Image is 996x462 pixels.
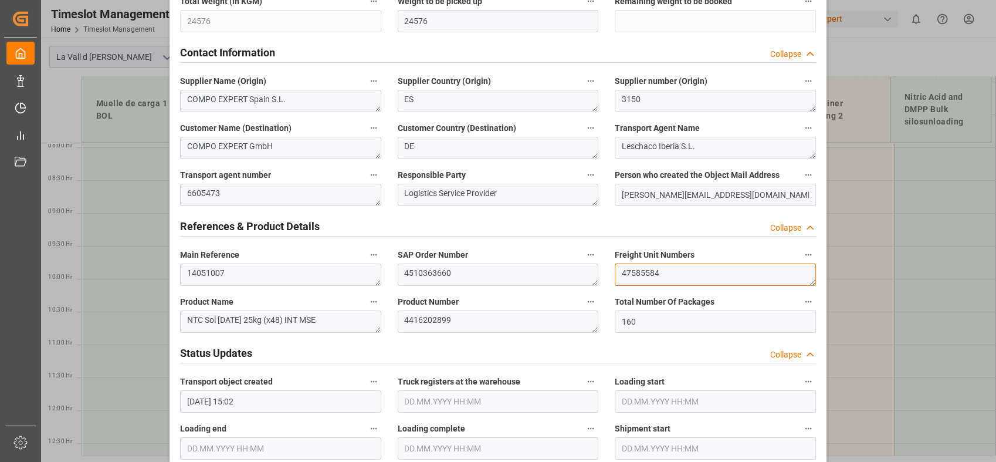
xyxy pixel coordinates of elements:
span: Product Number [398,296,459,308]
button: Transport object created [366,374,381,389]
div: Collapse [770,48,801,60]
input: DD.MM.YYYY HH:MM [615,390,816,413]
button: Shipment start [801,421,816,436]
button: Responsible Party [583,167,598,183]
span: Loading start [615,376,665,388]
input: DD.MM.YYYY HH:MM [180,390,381,413]
h2: Contact Information [180,45,275,60]
span: SAP Order Number [398,249,468,261]
span: Person who created the Object Mail Address [615,169,780,181]
button: Customer Country (Destination) [583,120,598,136]
h2: References & Product Details [180,218,320,234]
span: Product Name [180,296,233,308]
button: SAP Order Number [583,247,598,262]
button: Loading end [366,421,381,436]
button: Supplier number (Origin) [801,73,816,89]
button: Loading start [801,374,816,389]
span: Supplier number (Origin) [615,75,707,87]
textarea: 4416202899 [398,311,599,333]
input: DD.MM.YYYY HH:MM [398,437,599,460]
textarea: 6605473 [180,184,381,206]
textarea: 3150 [615,90,816,112]
span: Transport object created [180,376,273,388]
button: Freight Unit Numbers [801,247,816,262]
textarea: NTC Sol [DATE] 25kg (x48) INT MSE [180,311,381,333]
span: Responsible Party [398,169,466,181]
span: Customer Name (Destination) [180,122,292,134]
textarea: ES [398,90,599,112]
textarea: DE [398,137,599,159]
button: Truck registers at the warehouse [583,374,598,389]
span: Freight Unit Numbers [615,249,695,261]
textarea: COMPO EXPERT Spain S.L. [180,90,381,112]
span: Supplier Name (Origin) [180,75,266,87]
input: DD.MM.YYYY HH:MM [180,437,381,460]
span: Transport Agent Name [615,122,700,134]
input: DD.MM.YYYY HH:MM [615,437,816,460]
span: Supplier Country (Origin) [398,75,491,87]
button: Customer Name (Destination) [366,120,381,136]
span: Truck registers at the warehouse [398,376,520,388]
button: Person who created the Object Mail Address [801,167,816,183]
textarea: COMPO EXPERT GmbH [180,137,381,159]
button: Main Reference [366,247,381,262]
button: Supplier Country (Origin) [583,73,598,89]
div: Collapse [770,349,801,361]
button: Product Number [583,294,598,309]
button: Product Name [366,294,381,309]
span: Loading end [180,423,226,435]
textarea: 14051007 [180,264,381,286]
button: Transport Agent Name [801,120,816,136]
div: Collapse [770,222,801,234]
span: Transport agent number [180,169,271,181]
input: DD.MM.YYYY HH:MM [398,390,599,413]
button: Supplier Name (Origin) [366,73,381,89]
h2: Status Updates [180,345,252,361]
textarea: Logistics Service Provider [398,184,599,206]
span: Main Reference [180,249,239,261]
span: Loading complete [398,423,465,435]
span: Customer Country (Destination) [398,122,516,134]
button: Transport agent number [366,167,381,183]
span: Total Number Of Packages [615,296,714,308]
textarea: 4510363660 [398,264,599,286]
button: Total Number Of Packages [801,294,816,309]
span: Shipment start [615,423,670,435]
textarea: Leschaco Iberia S.L. [615,137,816,159]
button: Loading complete [583,421,598,436]
textarea: 47585584 [615,264,816,286]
